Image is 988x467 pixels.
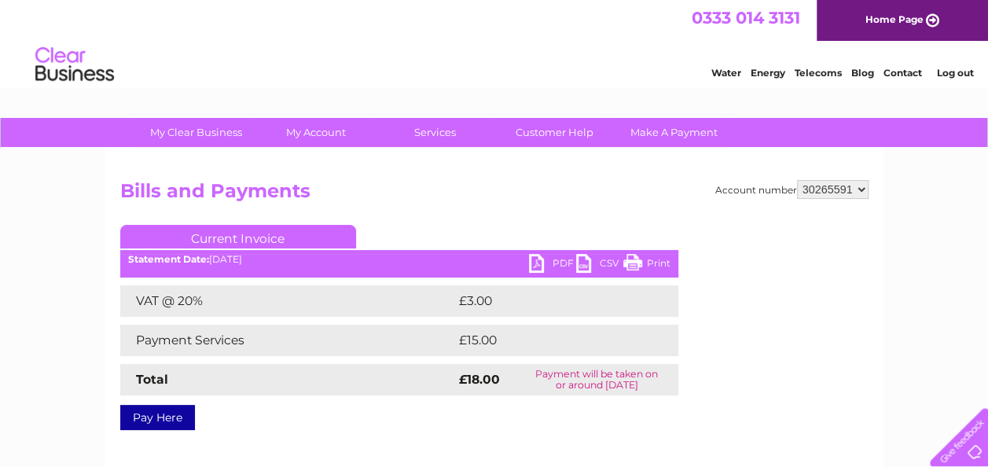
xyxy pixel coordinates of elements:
[936,67,973,79] a: Log out
[120,254,678,265] div: [DATE]
[795,67,842,79] a: Telecoms
[251,118,380,147] a: My Account
[455,285,642,317] td: £3.00
[370,118,500,147] a: Services
[455,325,645,356] td: £15.00
[609,118,739,147] a: Make A Payment
[128,253,209,265] b: Statement Date:
[123,9,866,76] div: Clear Business is a trading name of Verastar Limited (registered in [GEOGRAPHIC_DATA] No. 3667643...
[120,225,356,248] a: Current Invoice
[715,180,869,199] div: Account number
[516,364,678,395] td: Payment will be taken on or around [DATE]
[623,254,670,277] a: Print
[120,405,195,430] a: Pay Here
[459,372,500,387] strong: £18.00
[136,372,168,387] strong: Total
[35,41,115,89] img: logo.png
[120,325,455,356] td: Payment Services
[851,67,874,79] a: Blog
[576,254,623,277] a: CSV
[120,180,869,210] h2: Bills and Payments
[120,285,455,317] td: VAT @ 20%
[490,118,619,147] a: Customer Help
[131,118,261,147] a: My Clear Business
[529,254,576,277] a: PDF
[883,67,922,79] a: Contact
[692,8,800,28] a: 0333 014 3131
[751,67,785,79] a: Energy
[711,67,741,79] a: Water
